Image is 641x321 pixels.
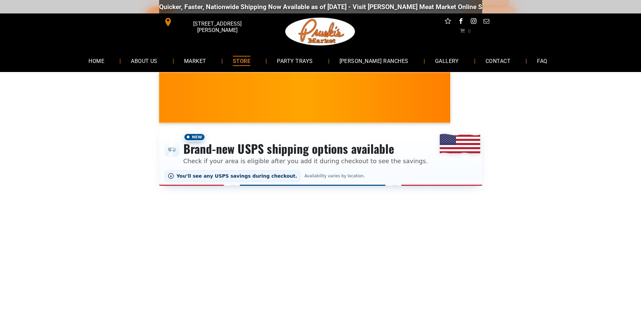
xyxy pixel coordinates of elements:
a: [PERSON_NAME] RANCHES [329,52,419,70]
a: facebook [456,17,465,27]
div: Quicker, Faster, Nationwide Shipping Now Available as of [DATE] - Visit [PERSON_NAME] Meat Market... [157,3,564,11]
span: [PERSON_NAME] MARKET [447,102,579,113]
h3: Brand-new USPS shipping options available [183,141,428,156]
span: Availability varies by location. [303,174,366,178]
img: Pruski-s+Market+HQ+Logo2-1920w.png [284,13,357,50]
span: You’ll see any USPS savings during checkout. [177,173,297,179]
div: Shipping options announcement [159,129,482,186]
a: Social network [443,17,452,27]
a: email [482,17,491,27]
p: Check if your area is eligible after you add it during checkout to see the savings. [183,156,428,166]
a: HOME [78,52,114,70]
a: [STREET_ADDRESS][PERSON_NAME] [159,17,262,27]
a: GALLERY [425,52,469,70]
a: instagram [469,17,478,27]
span: New [183,133,206,141]
span: [STREET_ADDRESS][PERSON_NAME] [174,17,260,37]
a: PARTY TRAYS [267,52,323,70]
a: STORE [223,52,260,70]
a: CONTACT [475,52,521,70]
span: 0 [468,28,470,33]
a: ABOUT US [121,52,168,70]
a: MARKET [174,52,216,70]
a: FAQ [527,52,557,70]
